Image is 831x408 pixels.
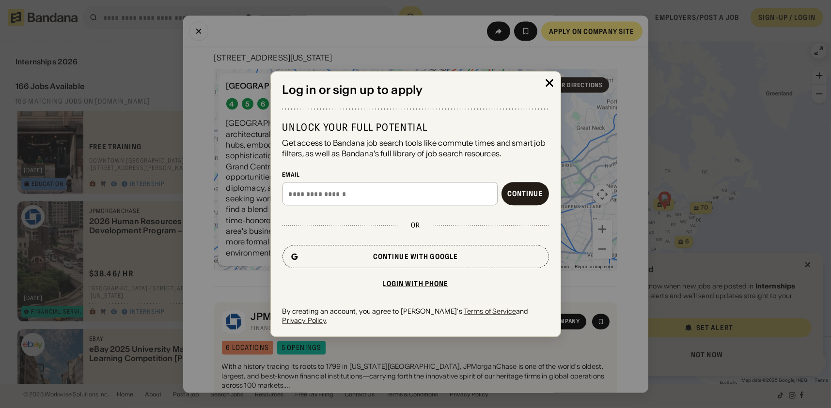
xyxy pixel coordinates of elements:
[282,137,549,159] div: Get access to Bandana job search tools like commute times and smart job filters, as well as Banda...
[282,316,327,325] a: Privacy Policy
[373,254,458,260] div: Continue with Google
[411,221,420,230] div: or
[282,171,549,179] div: Email
[507,191,543,197] div: Continue
[282,307,549,325] div: By creating an account, you agree to [PERSON_NAME]'s and .
[282,121,549,134] div: Unlock your full potential
[464,307,516,316] a: Terms of Service
[383,281,449,287] div: Login with phone
[282,83,549,97] div: Log in or sign up to apply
